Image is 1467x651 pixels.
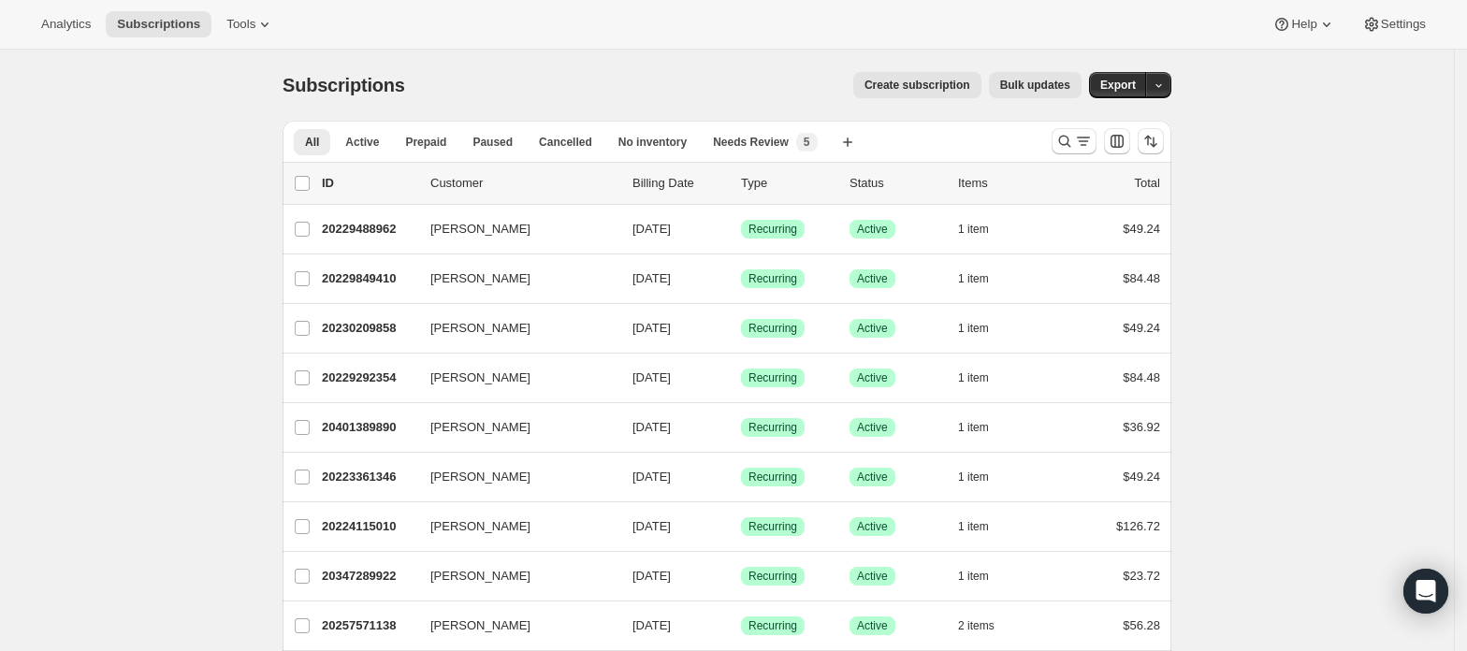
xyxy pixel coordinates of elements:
[857,271,888,286] span: Active
[305,135,319,150] span: All
[1381,17,1426,32] span: Settings
[748,321,797,336] span: Recurring
[748,271,797,286] span: Recurring
[958,464,1009,490] button: 1 item
[958,563,1009,589] button: 1 item
[632,519,671,533] span: [DATE]
[958,365,1009,391] button: 1 item
[1138,128,1164,154] button: Sort the results
[958,271,989,286] span: 1 item
[430,369,530,387] span: [PERSON_NAME]
[833,129,863,155] button: Create new view
[1052,128,1097,154] button: Search and filter results
[1116,519,1160,533] span: $126.72
[1123,569,1160,583] span: $23.72
[226,17,255,32] span: Tools
[322,418,415,437] p: 20401389890
[430,174,617,193] p: Customer
[1089,72,1147,98] button: Export
[30,11,102,37] button: Analytics
[41,17,91,32] span: Analytics
[322,464,1160,490] div: 20223361346[PERSON_NAME][DATE]SuccessRecurringSuccessActive1 item$49.24
[322,174,1160,193] div: IDCustomerBilling DateTypeStatusItemsTotal
[857,618,888,633] span: Active
[1100,78,1136,93] span: Export
[1123,618,1160,632] span: $56.28
[430,418,530,437] span: [PERSON_NAME]
[1000,78,1070,93] span: Bulk updates
[748,420,797,435] span: Recurring
[1123,470,1160,484] span: $49.24
[405,135,446,150] span: Prepaid
[958,414,1009,441] button: 1 item
[748,618,797,633] span: Recurring
[322,369,415,387] p: 20229292354
[632,618,671,632] span: [DATE]
[1123,370,1160,384] span: $84.48
[419,462,606,492] button: [PERSON_NAME]
[958,315,1009,341] button: 1 item
[419,313,606,343] button: [PERSON_NAME]
[1351,11,1437,37] button: Settings
[958,222,989,237] span: 1 item
[748,519,797,534] span: Recurring
[958,174,1052,193] div: Items
[215,11,285,37] button: Tools
[430,468,530,486] span: [PERSON_NAME]
[1135,174,1160,193] p: Total
[618,135,687,150] span: No inventory
[748,370,797,385] span: Recurring
[853,72,981,98] button: Create subscription
[419,412,606,442] button: [PERSON_NAME]
[1261,11,1346,37] button: Help
[322,174,415,193] p: ID
[958,618,995,633] span: 2 items
[1403,569,1448,614] div: Open Intercom Messenger
[322,319,415,338] p: 20230209858
[322,616,415,635] p: 20257571138
[322,365,1160,391] div: 20229292354[PERSON_NAME][DATE]SuccessRecurringSuccessActive1 item$84.48
[472,135,513,150] span: Paused
[106,11,211,37] button: Subscriptions
[430,567,530,586] span: [PERSON_NAME]
[958,216,1009,242] button: 1 item
[430,269,530,288] span: [PERSON_NAME]
[857,519,888,534] span: Active
[1123,420,1160,434] span: $36.92
[958,569,989,584] span: 1 item
[1123,321,1160,335] span: $49.24
[958,321,989,336] span: 1 item
[958,519,989,534] span: 1 item
[632,321,671,335] span: [DATE]
[958,470,989,485] span: 1 item
[322,220,415,239] p: 20229488962
[539,135,592,150] span: Cancelled
[322,567,415,586] p: 20347289922
[322,514,1160,540] div: 20224115010[PERSON_NAME][DATE]SuccessRecurringSuccessActive1 item$126.72
[864,78,970,93] span: Create subscription
[430,319,530,338] span: [PERSON_NAME]
[857,370,888,385] span: Active
[857,420,888,435] span: Active
[430,220,530,239] span: [PERSON_NAME]
[958,370,989,385] span: 1 item
[632,569,671,583] span: [DATE]
[850,174,943,193] p: Status
[322,613,1160,639] div: 20257571138[PERSON_NAME][DATE]SuccessRecurringSuccessActive2 items$56.28
[632,470,671,484] span: [DATE]
[419,512,606,542] button: [PERSON_NAME]
[1291,17,1316,32] span: Help
[419,264,606,294] button: [PERSON_NAME]
[430,517,530,536] span: [PERSON_NAME]
[419,561,606,591] button: [PERSON_NAME]
[748,222,797,237] span: Recurring
[322,563,1160,589] div: 20347289922[PERSON_NAME][DATE]SuccessRecurringSuccessActive1 item$23.72
[748,569,797,584] span: Recurring
[748,470,797,485] span: Recurring
[1123,222,1160,236] span: $49.24
[857,222,888,237] span: Active
[632,174,726,193] p: Billing Date
[857,470,888,485] span: Active
[322,517,415,536] p: 20224115010
[1123,271,1160,285] span: $84.48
